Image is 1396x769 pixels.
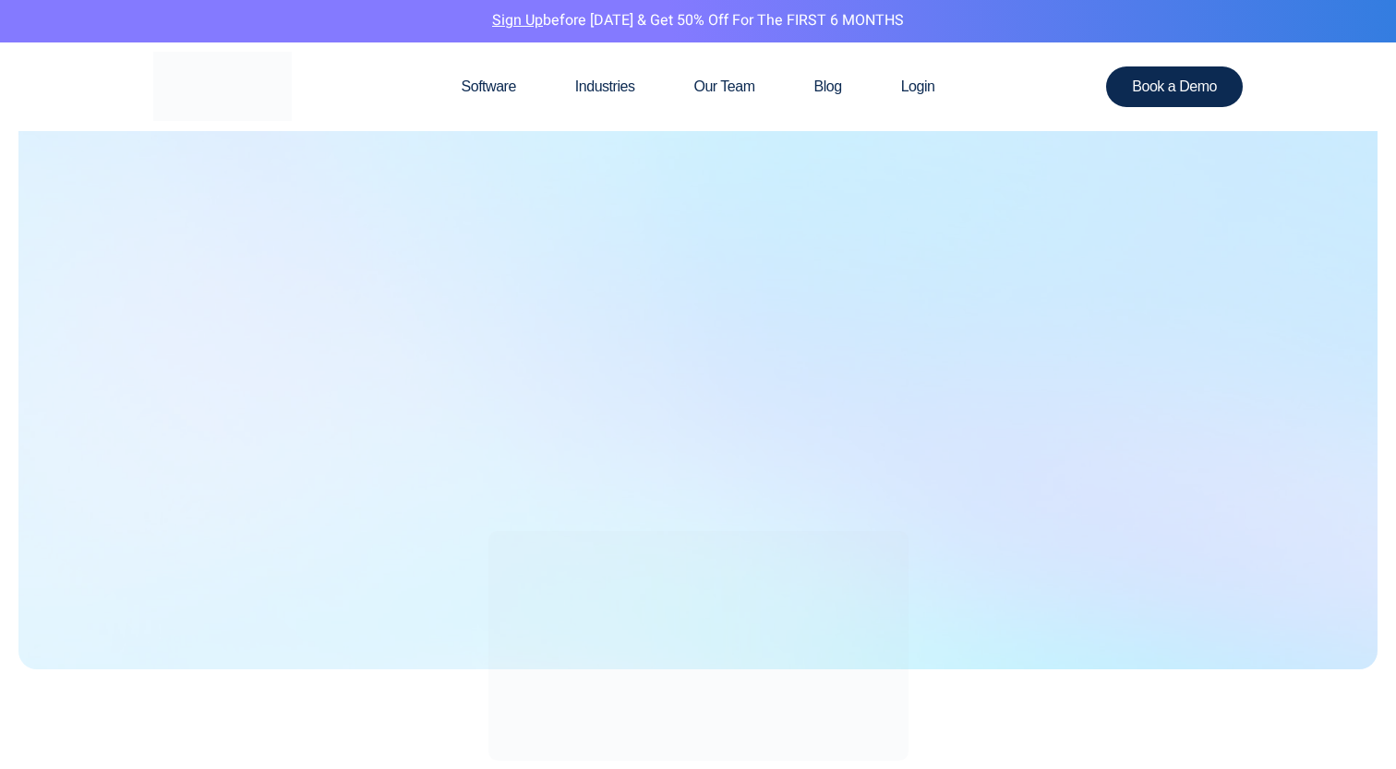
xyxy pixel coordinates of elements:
span: Book a Demo [1132,79,1217,94]
a: Our Team [664,42,784,131]
img: restaurant award employees [488,531,909,761]
a: Login [872,42,965,131]
a: Book a Demo [1106,66,1243,107]
a: Blog [785,42,872,131]
a: Industries [546,42,665,131]
a: Sign Up [492,9,543,31]
p: before [DATE] & Get 50% Off for the FIRST 6 MONTHS [14,9,1382,33]
a: Software [432,42,546,131]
